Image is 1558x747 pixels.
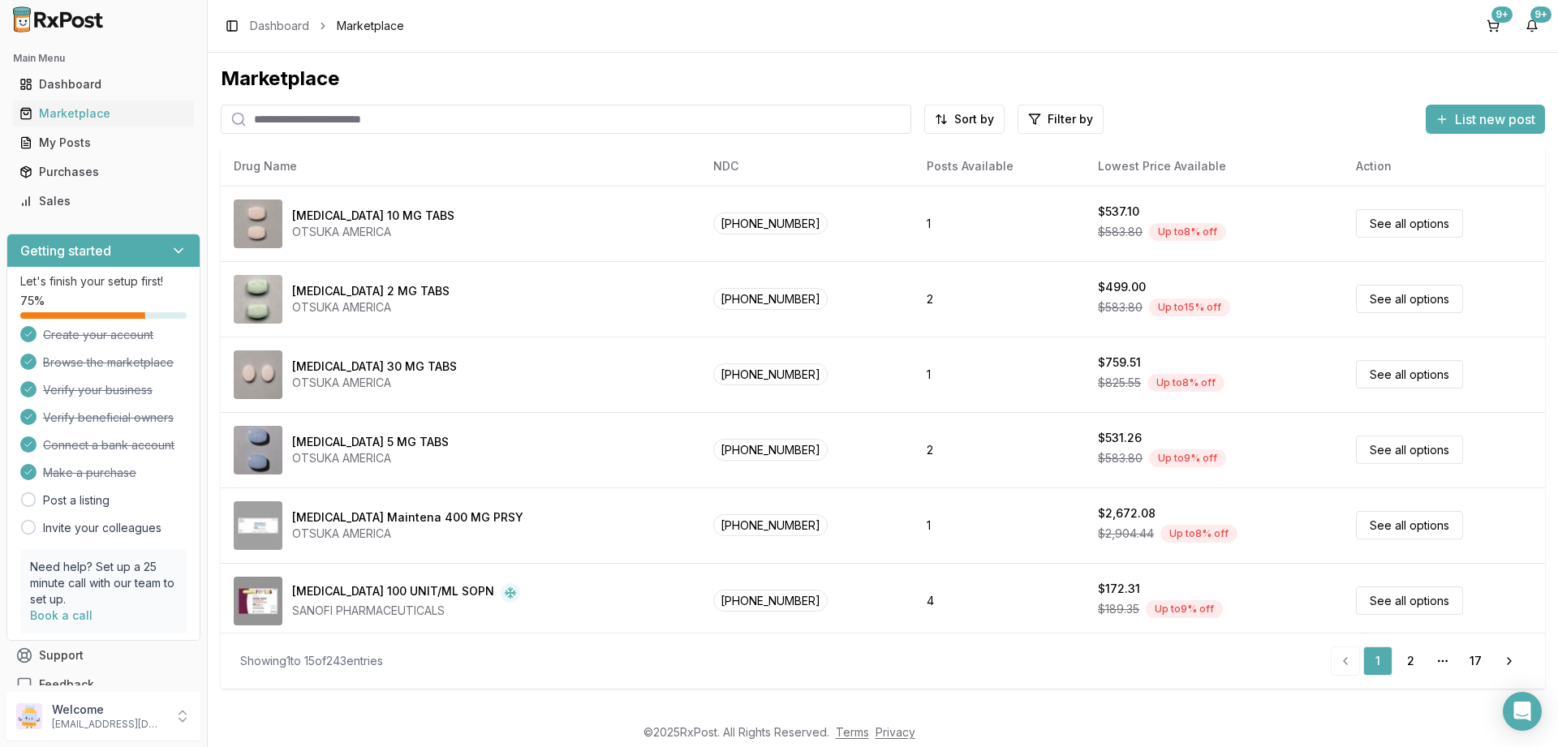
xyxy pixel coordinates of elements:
button: Dashboard [6,71,200,97]
div: OTSUKA AMERICA [292,450,449,466]
button: Sort by [924,105,1005,134]
div: [MEDICAL_DATA] 2 MG TABS [292,283,450,299]
div: OTSUKA AMERICA [292,375,457,391]
span: Sort by [954,111,994,127]
a: See all options [1356,209,1463,238]
span: $2,904.44 [1098,526,1154,542]
button: List new post [1426,105,1545,134]
a: Terms [836,725,869,739]
p: [EMAIL_ADDRESS][DOMAIN_NAME] [52,718,165,731]
div: [MEDICAL_DATA] 30 MG TABS [292,358,457,375]
span: $583.80 [1098,224,1143,240]
span: $189.35 [1098,601,1139,617]
div: Up to 8 % off [1147,374,1224,392]
div: Sales [19,193,187,209]
a: Invite your colleagues [43,520,161,536]
div: [MEDICAL_DATA] Maintena 400 MG PRSY [292,509,523,526]
span: $583.80 [1098,299,1143,316]
div: $537.10 [1098,204,1139,220]
th: Action [1343,147,1545,186]
div: Dashboard [19,76,187,92]
a: My Posts [13,128,194,157]
span: Browse the marketplace [43,354,174,371]
button: 9+ [1480,13,1506,39]
div: SANOFI PHARMACEUTICALS [292,603,520,619]
th: Drug Name [221,147,700,186]
div: OTSUKA AMERICA [292,224,454,240]
div: 9+ [1530,6,1552,23]
img: Abilify 10 MG TABS [234,200,282,248]
a: See all options [1356,285,1463,313]
div: Showing 1 to 15 of 243 entries [240,653,383,669]
span: Marketplace [337,18,404,34]
td: 1 [914,186,1085,261]
th: Posts Available [914,147,1085,186]
a: Dashboard [250,18,309,34]
a: Sales [13,187,194,216]
button: Sales [6,188,200,214]
h3: Getting started [20,241,111,260]
div: Up to 8 % off [1149,223,1226,241]
div: Open Intercom Messenger [1503,692,1542,731]
img: Abilify 2 MG TABS [234,275,282,324]
img: Abilify Maintena 400 MG PRSY [234,501,282,550]
div: [MEDICAL_DATA] 100 UNIT/ML SOPN [292,583,494,603]
img: Abilify 5 MG TABS [234,426,282,474]
td: 1 [914,337,1085,412]
a: 1 [1363,646,1392,676]
div: Up to 9 % off [1149,449,1226,467]
a: Post a listing [43,492,110,509]
a: Privacy [876,725,915,739]
span: $825.55 [1098,375,1141,391]
a: Marketplace [13,99,194,128]
a: See all options [1356,436,1463,464]
div: My Posts [19,135,187,151]
span: 75 % [20,293,45,309]
button: Support [6,641,200,670]
a: Book a call [30,608,93,622]
span: List new post [1455,109,1535,129]
a: Dashboard [13,70,194,99]
h2: Main Menu [13,52,194,65]
span: [PHONE_NUMBER] [713,363,828,385]
span: Create your account [43,327,153,343]
div: OTSUKA AMERICA [292,526,523,542]
div: Up to 8 % off [1160,525,1237,543]
button: 9+ [1519,13,1545,39]
p: Need help? Set up a 25 minute call with our team to set up. [30,559,177,607]
div: $499.00 [1098,279,1146,295]
img: Admelog SoloStar 100 UNIT/ML SOPN [234,577,282,625]
td: 1 [914,487,1085,563]
a: 2 [1396,646,1425,676]
span: Connect a bank account [43,437,174,453]
a: List new post [1426,113,1545,129]
div: Marketplace [19,105,187,122]
span: Feedback [39,676,94,693]
a: See all options [1356,586,1463,615]
div: OTSUKA AMERICA [292,299,450,316]
button: Filter by [1018,105,1104,134]
span: Make a purchase [43,465,136,481]
td: 2 [914,412,1085,487]
span: [PHONE_NUMBER] [713,590,828,612]
th: NDC [700,147,914,186]
div: $2,672.08 [1098,505,1156,522]
nav: breadcrumb [250,18,404,34]
div: Up to 9 % off [1146,600,1223,618]
div: $172.31 [1098,581,1140,597]
a: Go to next page [1493,646,1526,676]
span: $583.80 [1098,450,1143,466]
span: Filter by [1048,111,1093,127]
button: Feedback [6,670,200,699]
img: Abilify 30 MG TABS [234,350,282,399]
div: Purchases [19,164,187,180]
p: Let's finish your setup first! [20,273,187,290]
button: My Posts [6,130,200,156]
span: Verify beneficial owners [43,410,174,426]
a: 17 [1461,646,1490,676]
button: Marketplace [6,101,200,127]
span: [PHONE_NUMBER] [713,213,828,234]
p: Welcome [52,702,165,718]
nav: pagination [1331,646,1526,676]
